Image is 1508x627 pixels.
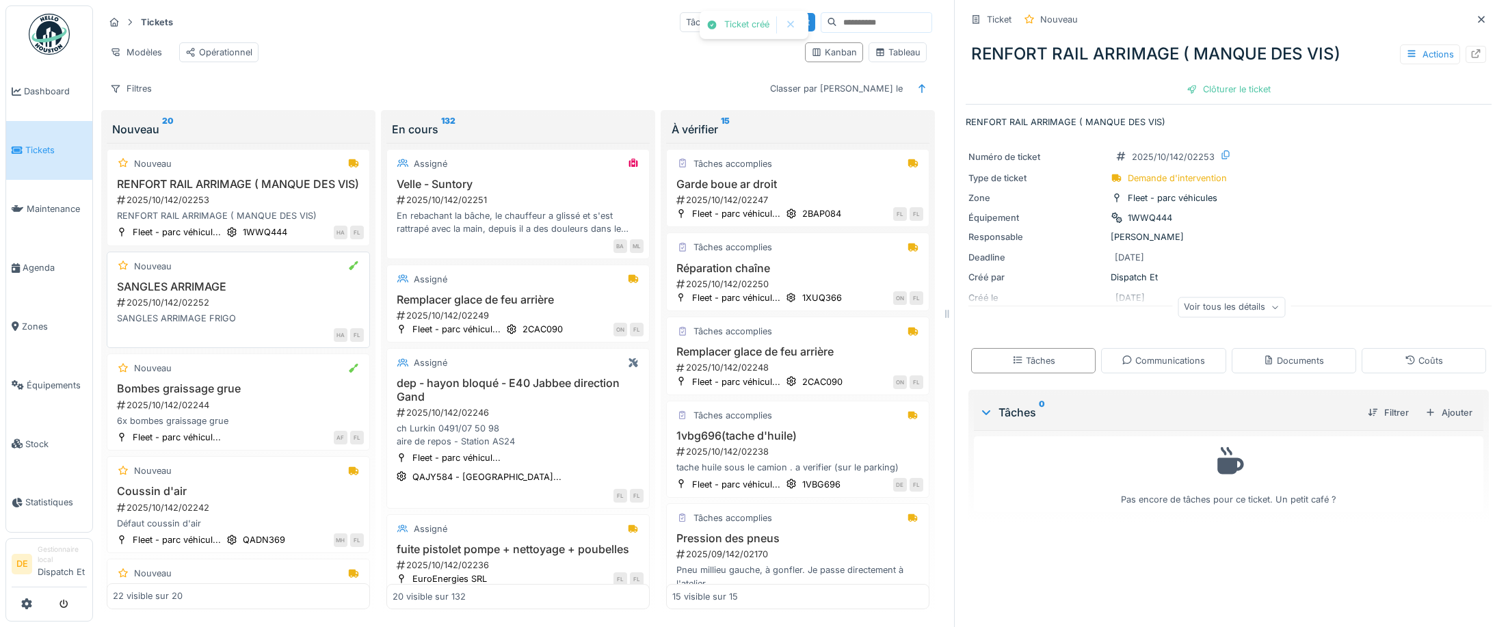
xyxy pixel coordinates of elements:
a: Agenda [6,239,92,297]
div: Clôturer le ticket [1181,80,1276,98]
div: 2025/10/142/02251 [395,194,644,206]
sup: 20 [162,121,174,137]
span: Tickets [25,144,87,157]
div: FL [910,207,923,221]
h3: Pression des pneus [672,532,923,545]
h3: dep - hayon bloqué - E40 Jabbee direction Gand [393,377,644,403]
div: Tâches [1012,354,1055,367]
div: Assigné [414,522,447,535]
div: FL [630,489,644,503]
a: Tickets [6,121,92,180]
div: Responsable [968,230,1105,243]
div: FL [630,323,644,336]
div: Nouveau [1040,13,1078,26]
h3: RENFORT RAIL ARRIMAGE ( MANQUE DES VIS) [113,178,364,191]
h3: SANGLES ARRIMAGE [113,280,364,293]
div: Ajouter [1420,403,1478,422]
div: Communications [1122,354,1205,367]
div: FL [350,226,364,239]
a: Équipements [6,356,92,414]
div: En cours [392,121,644,137]
div: AF [334,431,347,444]
div: RENFORT RAIL ARRIMAGE ( MANQUE DES VIS) [113,209,364,222]
div: FL [910,291,923,305]
div: 2025/10/142/02238 [675,445,923,458]
div: [DATE] [1115,251,1144,264]
div: Nouveau [134,567,172,580]
div: FL [350,533,364,547]
h3: Remplacer glace de feu arrière [672,345,923,358]
div: Fleet - parc véhicul... [412,323,501,336]
div: Assigné [414,273,447,286]
a: Maintenance [6,180,92,239]
span: Dashboard [24,85,87,98]
div: 2025/10/142/02236 [395,559,644,572]
div: ON [893,291,907,305]
div: 6x bombes graissage grue [113,414,364,427]
a: DE Gestionnaire localDispatch Et [12,544,87,587]
div: FL [350,328,364,342]
div: 2025/10/142/02242 [116,501,364,514]
div: FL [613,489,627,503]
sup: 0 [1039,404,1045,421]
div: HA [334,328,347,342]
div: 1XUQ366 [802,291,842,304]
span: Statistiques [25,496,87,509]
div: 2025/10/142/02252 [116,296,364,309]
div: 2025/10/142/02248 [675,361,923,374]
div: SANGLES ARRIMAGE FRIGO [113,312,364,325]
div: Tâches accomplies [693,325,772,338]
div: 2025/10/142/02250 [675,278,923,291]
div: Équipement [968,211,1105,224]
h3: Velle - Suntory [393,178,644,191]
div: FL [350,431,364,444]
div: Deadline [968,251,1105,264]
div: ML [630,239,644,253]
div: Tâches [680,12,722,32]
div: tache huile sous le camion . a verifier (sur le parking) [672,461,923,474]
div: 2CAC090 [522,323,563,336]
div: Fleet - parc véhicul... [692,207,780,220]
div: MH [334,533,347,547]
div: Documents [1263,354,1324,367]
li: DE [12,554,32,574]
div: Tâches accomplies [693,409,772,422]
div: Type de ticket [968,172,1105,185]
sup: 15 [721,121,730,137]
div: Fleet - parc véhicul... [692,375,780,388]
div: QADN369 [243,533,285,546]
div: ON [613,323,627,336]
div: Modèles [104,42,168,62]
div: Assigné [414,356,447,369]
div: Filtrer [1362,403,1414,422]
div: 2025/10/142/02249 [395,309,644,322]
div: Défaut coussin d'air [113,517,364,530]
span: Agenda [23,261,87,274]
img: Badge_color-CXgf-gQk.svg [29,14,70,55]
div: Tableau [875,46,921,59]
div: 1VBG696 [802,478,841,491]
div: Pas encore de tâches pour ce ticket. Un petit café ? [983,442,1474,506]
h3: Remplacer glace de feu arrière [393,293,644,306]
div: Tâches [979,404,1357,421]
div: Nouveau [134,362,172,375]
div: ON [893,375,907,389]
div: Créé par [968,271,1105,284]
h3: Réparation chaîne [672,262,923,275]
div: Fleet - parc véhicules [1128,191,1217,204]
div: Nouveau [134,464,172,477]
div: Tâches accomplies [693,511,772,524]
div: Demande d'intervention [1128,172,1227,185]
div: 2BAP084 [802,207,841,220]
div: BA [613,239,627,253]
div: Fleet - parc véhicul... [412,451,501,464]
h3: Garde boue ar droit [672,178,923,191]
div: DE [893,478,907,492]
div: 1WWQ444 [1128,211,1172,224]
div: FL [613,572,627,586]
div: Fleet - parc véhicul... [133,431,221,444]
a: Dashboard [6,62,92,121]
div: 22 visible sur 20 [113,589,183,602]
div: Fleet - parc véhicul... [133,533,221,546]
span: Équipements [27,379,87,392]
